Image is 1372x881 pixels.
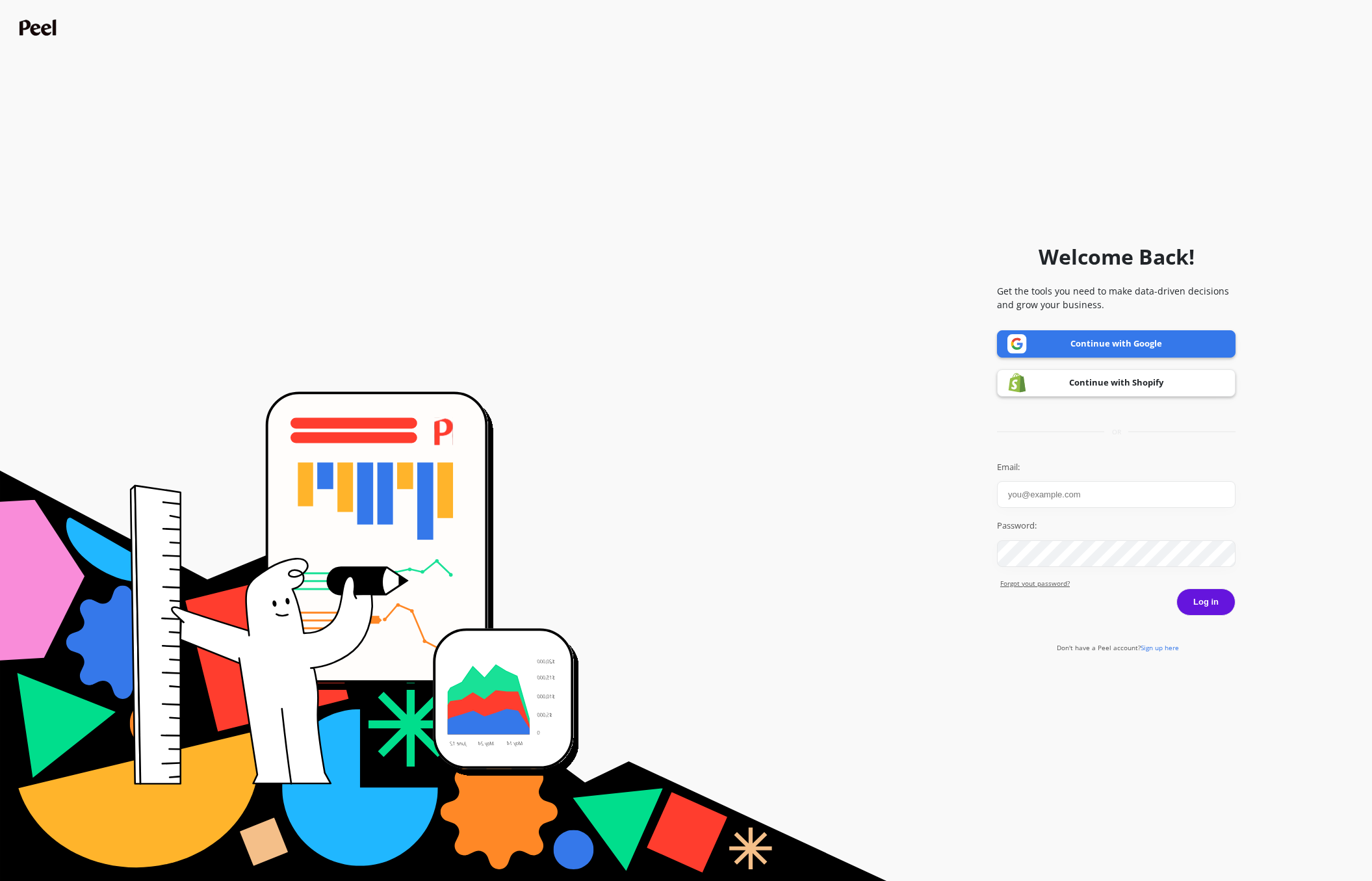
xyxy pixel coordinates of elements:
[1007,373,1027,393] img: Shopify logo
[1176,588,1236,616] button: Log in
[997,330,1236,358] a: Continue with Google
[997,427,1236,437] div: or
[997,481,1236,508] input: you@example.com
[1039,241,1195,272] h1: Welcome Back!
[997,461,1236,474] label: Email:
[1141,643,1179,652] span: Sign up here
[1000,579,1236,588] a: Forgot yout password?
[997,519,1236,533] label: Password:
[19,20,60,36] img: Peel
[997,369,1236,397] a: Continue with Shopify
[1007,334,1027,354] img: Google logo
[997,284,1236,311] p: Get the tools you need to make data-driven decisions and grow your business.
[1057,643,1179,652] a: Don't have a Peel account?Sign up here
